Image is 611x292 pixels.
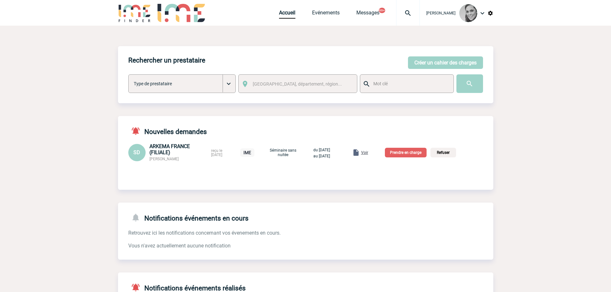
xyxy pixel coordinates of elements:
[379,8,385,13] button: 99+
[149,157,179,161] span: [PERSON_NAME]
[128,230,281,236] span: Retrouvez ici les notifications concernant vos évenements en cours.
[128,213,249,222] h4: Notifications événements en cours
[337,149,369,155] a: Voir
[253,81,342,87] span: [GEOGRAPHIC_DATA], département, région...
[313,148,330,152] span: du [DATE]
[128,283,246,292] h4: Notifications événements réalisés
[385,148,427,157] p: Prendre en charge
[131,283,144,292] img: notifications-active-24-px-r.png
[313,154,330,158] span: au [DATE]
[240,148,254,157] p: IME
[426,11,455,15] span: [PERSON_NAME]
[456,74,483,93] input: Submit
[459,4,477,22] img: 94297-0.png
[211,148,222,157] span: reçu le [DATE]
[356,10,379,19] a: Messages
[131,213,144,222] img: notifications-24-px-g.png
[128,126,207,136] h4: Nouvelles demandes
[128,243,231,249] span: Vous n'avez actuellement aucune notification
[149,143,190,155] span: ARKEMA FRANCE (FILIALE)
[128,56,205,64] h4: Rechercher un prestataire
[361,150,368,155] span: Voir
[372,79,448,88] input: Mot clé
[133,149,140,155] span: SD
[118,4,151,22] img: IME-Finder
[352,149,360,156] img: folder.png
[312,10,340,19] a: Evénements
[131,126,144,136] img: notifications-active-24-px-r.png
[267,148,299,157] p: Séminaire sans nuitée
[279,10,295,19] a: Accueil
[430,148,456,157] p: Refuser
